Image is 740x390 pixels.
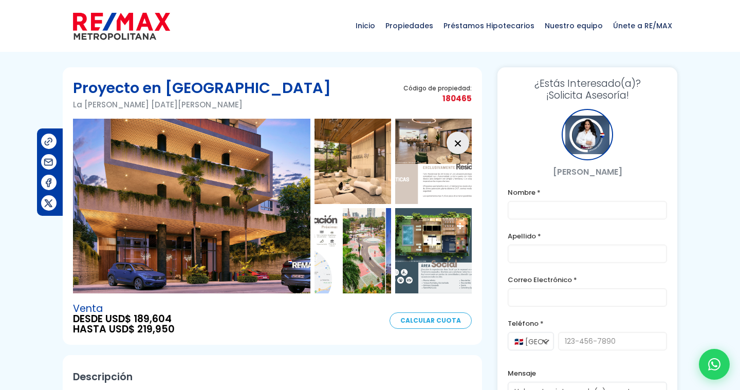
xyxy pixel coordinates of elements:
[558,332,667,350] input: 123-456-7890
[508,317,667,330] label: Teléfono *
[73,98,331,111] p: La [PERSON_NAME] [DATE][PERSON_NAME]
[73,11,170,42] img: remax-metropolitana-logo
[438,10,540,41] span: Préstamos Hipotecarios
[380,10,438,41] span: Propiedades
[508,186,667,199] label: Nombre *
[608,10,677,41] span: Únete a RE/MAX
[43,198,54,209] img: Compartir
[540,10,608,41] span: Nuestro equipo
[508,367,667,380] label: Mensaje
[350,10,380,41] span: Inicio
[43,136,54,147] img: Compartir
[562,109,613,160] div: Vanesa Perez
[403,84,472,92] span: Código de propiedad:
[43,157,54,168] img: Compartir
[403,92,472,105] span: 180465
[508,78,667,101] h3: ¡Solicita Asesoría!
[508,273,667,286] label: Correo Electrónico *
[508,165,667,178] p: [PERSON_NAME]
[43,177,54,188] img: Compartir
[508,230,667,243] label: Apellido *
[73,78,331,98] h1: Proyecto en [GEOGRAPHIC_DATA]
[508,78,667,89] span: ¿Estás Interesado(a)?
